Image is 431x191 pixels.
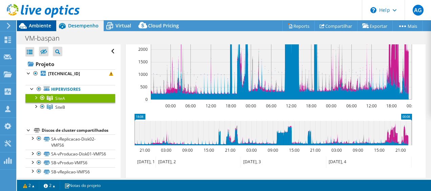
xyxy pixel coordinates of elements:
text: 15:00 [374,147,384,153]
text: 00:00 [245,103,256,109]
a: 2 [18,181,39,190]
text: 03:00 [246,147,256,153]
a: 2 [39,181,60,190]
span: Desempenho [68,22,99,29]
a: Reports [282,21,315,31]
span: Virtual [116,22,131,29]
text: 06:00 [266,103,276,109]
a: SB-vProduo-VMFS6 [25,158,115,167]
text: 18:00 [225,103,236,109]
text: 2000 [138,46,148,52]
text: 1500 [138,59,148,65]
text: 21:00 [139,147,150,153]
a: Mais [392,21,423,31]
text: 21:00 [225,147,235,153]
svg: \n [370,7,376,13]
span: AG [413,5,424,16]
text: 15:00 [203,147,214,153]
text: 12:00 [366,103,376,109]
a: SiteB [25,103,115,111]
a: SA-vReplicacao-Disk02-VMFS6 [25,134,115,149]
a: SiteA [25,94,115,103]
text: 12:00 [286,103,296,109]
text: 12:00 [205,103,216,109]
text: 21:00 [310,147,320,153]
a: Compartilhar [314,21,357,31]
text: 21:00 [395,147,406,153]
a: Notas do projeto [60,181,105,190]
h1: VM-baspan [22,35,70,42]
text: 0 [145,97,148,102]
text: 03:00 [331,147,342,153]
text: 06:00 [346,103,356,109]
a: [TECHNICAL_ID] [25,69,115,78]
text: 03:00 [161,147,171,153]
a: Projeto [25,59,115,69]
span: SiteA [55,95,65,101]
text: 15:00 [289,147,299,153]
div: Discos de cluster compartilhados [42,126,115,134]
text: 06:00 [185,103,196,109]
text: 09:00 [267,147,278,153]
text: 09:00 [182,147,192,153]
a: Exportar [357,21,393,31]
text: 18:00 [386,103,396,109]
a: SA-vProducao-Disk01-VMFS6 [25,150,115,158]
text: 00:00 [406,103,417,109]
text: 00:00 [326,103,336,109]
a: SB-vReplicao-VMFS6 [25,167,115,176]
span: Ambiente [29,22,51,29]
b: [TECHNICAL_ID] [48,71,80,77]
text: 500 [140,84,147,90]
a: Hipervisores [25,85,115,94]
span: SiteB [55,104,65,110]
text: 09:00 [352,147,363,153]
text: 00:00 [165,103,176,109]
text: 1000 [138,71,148,77]
text: 18:00 [306,103,316,109]
span: Cloud Pricing [148,22,179,29]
